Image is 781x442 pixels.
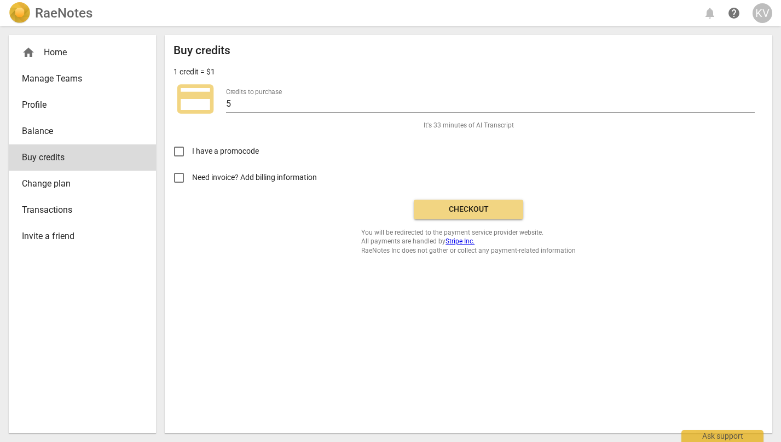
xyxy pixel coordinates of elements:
[724,3,744,23] a: Help
[9,2,31,24] img: Logo
[22,125,134,138] span: Balance
[9,171,156,197] a: Change plan
[361,228,576,255] span: You will be redirected to the payment service provider website. All payments are handled by RaeNo...
[753,3,772,23] button: KV
[22,151,134,164] span: Buy credits
[22,177,134,190] span: Change plan
[423,204,514,215] span: Checkout
[9,66,156,92] a: Manage Teams
[173,66,215,78] p: 1 credit = $1
[22,46,35,59] span: home
[22,203,134,217] span: Transactions
[22,46,134,59] div: Home
[414,200,523,219] button: Checkout
[173,77,217,121] span: credit_card
[9,2,92,24] a: LogoRaeNotes
[9,92,156,118] a: Profile
[22,230,134,243] span: Invite a friend
[192,172,319,183] span: Need invoice? Add billing information
[9,223,156,249] a: Invite a friend
[173,44,230,57] h2: Buy credits
[9,39,156,66] div: Home
[192,146,259,157] span: I have a promocode
[9,118,156,144] a: Balance
[22,72,134,85] span: Manage Teams
[9,144,156,171] a: Buy credits
[681,430,763,442] div: Ask support
[226,89,282,95] label: Credits to purchase
[424,121,514,130] span: It's 33 minutes of AI Transcript
[22,98,134,112] span: Profile
[35,5,92,21] h2: RaeNotes
[727,7,740,20] span: help
[446,237,475,245] a: Stripe Inc.
[9,197,156,223] a: Transactions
